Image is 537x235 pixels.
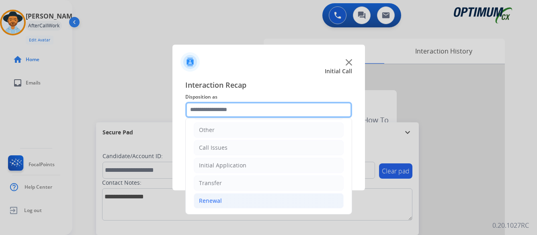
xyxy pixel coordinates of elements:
[185,79,352,92] span: Interaction Recap
[325,67,352,75] span: Initial Call
[199,179,222,187] div: Transfer
[180,52,200,72] img: contactIcon
[185,92,352,102] span: Disposition as
[492,221,529,230] p: 0.20.1027RC
[199,197,222,205] div: Renewal
[199,144,228,152] div: Call Issues
[199,161,246,169] div: Initial Application
[199,126,215,134] div: Other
